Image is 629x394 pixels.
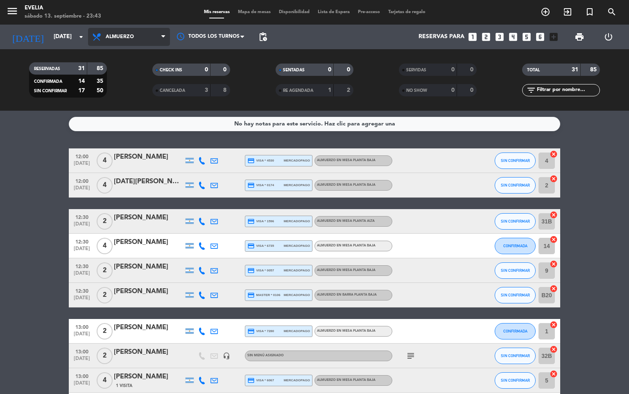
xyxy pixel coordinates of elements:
[521,32,532,42] i: looks_5
[72,185,92,195] span: [DATE]
[247,218,255,225] i: credit_card
[406,68,426,72] span: SERVIDAS
[604,32,613,42] i: power_settings_new
[495,177,536,194] button: SIN CONFIRMAR
[72,237,92,246] span: 12:30
[97,323,113,339] span: 2
[550,345,558,353] i: cancel
[317,183,376,187] span: ALMUERZO en MESA PLANTA BAJA
[384,10,430,14] span: Tarjetas de regalo
[247,182,255,189] i: credit_card
[317,269,376,272] span: ALMUERZO en MESA PLANTA BAJA
[495,323,536,339] button: CONFIRMADA
[501,378,530,383] span: SIN CONFIRMAR
[72,221,92,231] span: [DATE]
[526,85,536,95] i: filter_list
[78,78,85,84] strong: 14
[76,32,86,42] i: arrow_drop_down
[284,219,310,224] span: mercadopago
[234,119,395,129] div: No hay notas para este servicio. Haz clic para agregar una
[550,175,558,183] i: cancel
[114,237,183,248] div: [PERSON_NAME]
[535,32,545,42] i: looks_6
[25,4,101,12] div: Evelia
[97,78,105,84] strong: 35
[34,89,67,93] span: SIN CONFIRMAR
[594,25,623,49] div: LOG OUT
[317,293,377,296] span: ALMUERZO en BARRA PLANTA BAJA
[548,32,559,42] i: add_box
[495,372,536,389] button: SIN CONFIRMAR
[114,322,183,333] div: [PERSON_NAME]
[72,331,92,341] span: [DATE]
[78,66,85,71] strong: 31
[317,159,376,162] span: ALMUERZO en MESA PLANTA BAJA
[72,356,92,365] span: [DATE]
[284,328,310,334] span: mercadopago
[97,238,113,254] span: 4
[494,32,505,42] i: looks_3
[223,87,228,93] strong: 8
[97,213,113,230] span: 2
[116,383,132,389] span: 1 Visita
[451,87,455,93] strong: 0
[6,5,18,17] i: menu
[284,158,310,163] span: mercadopago
[205,67,208,73] strong: 0
[25,12,101,20] div: sábado 13. septiembre - 23:43
[495,287,536,303] button: SIN CONFIRMAR
[503,244,527,248] span: CONFIRMADA
[317,378,376,382] span: ALMUERZO en MESA PLANTA BAJA
[114,262,183,272] div: [PERSON_NAME]
[72,286,92,295] span: 12:30
[223,352,230,360] i: headset_mic
[575,32,584,42] span: print
[495,262,536,279] button: SIN CONFIRMAR
[563,7,572,17] i: exit_to_app
[72,371,92,380] span: 13:00
[284,292,310,298] span: mercadopago
[72,261,92,271] span: 12:30
[470,67,475,73] strong: 0
[247,242,255,250] i: credit_card
[470,87,475,93] strong: 0
[572,67,578,73] strong: 31
[72,212,92,221] span: 12:30
[97,348,113,364] span: 2
[501,353,530,358] span: SIN CONFIRMAR
[97,372,113,389] span: 4
[247,267,255,274] i: credit_card
[72,151,92,161] span: 12:00
[283,68,305,72] span: SENTADAS
[247,354,284,357] span: Sin menú asignado
[503,329,527,333] span: CONFIRMADA
[495,153,536,169] button: SIN CONFIRMAR
[223,67,228,73] strong: 0
[247,328,274,335] span: visa * 7280
[247,242,274,250] span: visa * 6735
[317,219,375,223] span: ALMUERZO en MESA PLANTA ALTA
[284,243,310,248] span: mercadopago
[34,80,62,84] span: CONFIRMADA
[550,321,558,329] i: cancel
[328,87,331,93] strong: 1
[114,176,183,187] div: [DATE][PERSON_NAME]
[114,212,183,223] div: [PERSON_NAME]
[205,87,208,93] strong: 3
[114,347,183,358] div: [PERSON_NAME]
[247,377,255,384] i: credit_card
[527,68,540,72] span: TOTAL
[160,89,185,93] span: CANCELADA
[247,328,255,335] i: credit_card
[550,285,558,293] i: cancel
[495,348,536,364] button: SIN CONFIRMAR
[419,34,464,40] span: Reservas para
[501,268,530,273] span: SIN CONFIRMAR
[406,89,427,93] span: NO SHOW
[481,32,491,42] i: looks_two
[97,153,113,169] span: 4
[550,211,558,219] i: cancel
[97,66,105,71] strong: 85
[258,32,268,42] span: pending_actions
[406,351,416,361] i: subject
